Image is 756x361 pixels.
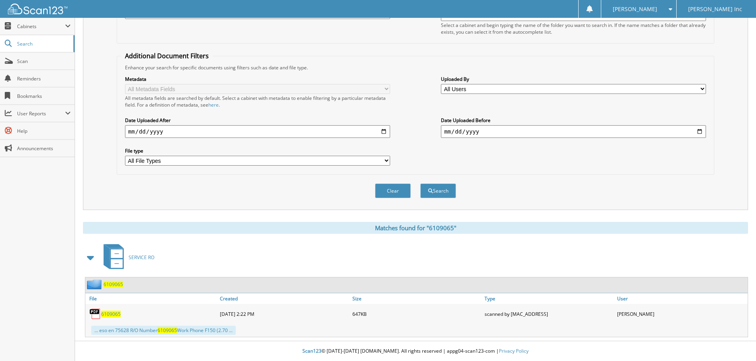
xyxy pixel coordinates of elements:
[688,7,742,11] span: [PERSON_NAME] Inc
[375,183,411,198] button: Clear
[8,4,67,14] img: scan123-logo-white.svg
[89,308,101,320] img: PDF.png
[121,64,710,71] div: Enhance your search for specific documents using filters such as date and file type.
[615,293,748,304] a: User
[441,76,706,82] label: Uploaded By
[83,222,748,234] div: Matches found for "6109065"
[17,40,69,47] span: Search
[483,306,615,322] div: scanned by [MAC_ADDRESS]
[218,293,350,304] a: Created
[208,101,219,108] a: here
[125,125,390,138] input: start
[17,75,71,82] span: Reminders
[716,323,756,361] iframe: Chat Widget
[17,145,71,152] span: Announcements
[17,58,71,65] span: Scan
[441,22,706,35] div: Select a cabinet and begin typing the name of the folder you want to search in. If the name match...
[75,342,756,361] div: © [DATE]-[DATE] [DOMAIN_NAME]. All rights reserved | appg04-scan123-com |
[121,52,213,60] legend: Additional Document Filters
[125,147,390,154] label: File type
[420,183,456,198] button: Search
[441,125,706,138] input: end
[17,23,65,30] span: Cabinets
[499,348,529,354] a: Privacy Policy
[17,128,71,134] span: Help
[101,311,121,317] a: 6109065
[17,93,71,99] span: Bookmarks
[129,254,154,261] span: SERVICE RO
[615,306,748,322] div: [PERSON_NAME]
[158,327,177,334] span: 6109065
[99,242,154,273] a: SERVICE RO
[441,117,706,124] label: Date Uploaded Before
[350,293,483,304] a: Size
[125,117,390,124] label: Date Uploaded After
[85,293,218,304] a: File
[87,279,104,289] img: folder2.png
[350,306,483,322] div: 647KB
[125,95,390,108] div: All metadata fields are searched by default. Select a cabinet with metadata to enable filtering b...
[17,110,65,117] span: User Reports
[483,293,615,304] a: Type
[125,76,390,82] label: Metadata
[613,7,657,11] span: [PERSON_NAME]
[302,348,321,354] span: Scan123
[218,306,350,322] div: [DATE] 2:22 PM
[104,281,123,288] a: 6109065
[91,326,236,335] div: ... eso en 75628 R/O Number Work Phone F150 (2.70 ...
